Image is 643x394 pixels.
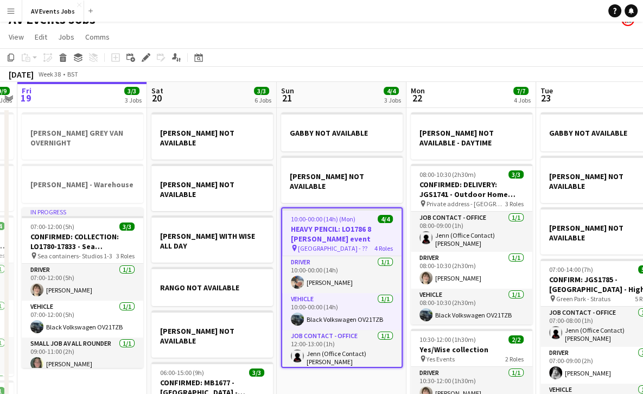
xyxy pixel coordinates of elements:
span: 3/3 [124,87,139,95]
h3: RANGO NOT AVAILABLE [151,283,273,293]
span: 3 Roles [116,252,135,260]
span: 2/2 [508,335,524,344]
h3: CONFIRMED: DELIVERY: JGS1741 - Outdoor Home Cinema [411,180,532,199]
span: Fri [22,86,31,96]
div: BST [67,70,78,78]
span: 7/7 [513,87,529,95]
div: [DATE] [9,69,34,80]
span: Tue [540,86,553,96]
span: Yes Events [426,355,455,363]
span: Edit [35,32,47,42]
span: 06:00-15:00 (9h) [160,368,204,377]
div: 6 Jobs [254,96,271,104]
span: 07:00-12:00 (5h) [30,223,74,231]
span: 3/3 [254,87,269,95]
button: AV Events Jobs [22,1,84,22]
span: Mon [411,86,425,96]
a: Comms [81,30,114,44]
span: Private address - [GEOGRAPHIC_DATA] [426,200,505,208]
span: 3 Roles [505,200,524,208]
a: View [4,30,28,44]
div: 3 Jobs [125,96,142,104]
span: 4/4 [384,87,399,95]
h3: Yes/Wise collection [411,345,532,354]
h3: [PERSON_NAME] GREY VAN OVERNIGHT [22,128,143,148]
span: Sun [281,86,294,96]
span: 4/4 [378,215,393,223]
span: 10:30-12:00 (1h30m) [419,335,476,344]
h3: [PERSON_NAME] NOT AVAILABLE [151,180,273,199]
span: Green Park - Stratus [556,295,610,303]
app-job-card: [PERSON_NAME] NOT AVAILABLE [151,310,273,358]
span: 08:00-10:30 (2h30m) [419,170,476,179]
span: 2 Roles [505,355,524,363]
a: Jobs [54,30,79,44]
span: View [9,32,24,42]
span: 10:00-00:00 (14h) (Mon) [291,215,355,223]
app-card-role: Vehicle1/107:00-12:00 (5h)Black Volkswagen OV21TZB [22,301,143,338]
span: [GEOGRAPHIC_DATA] - ?? [298,244,367,252]
h3: [PERSON_NAME] NOT AVAILABLE [151,128,273,148]
div: In progress [22,207,143,216]
app-card-role: Vehicle1/108:00-10:30 (2h30m)Black Volkswagen OV21TZB [411,289,532,326]
h3: [PERSON_NAME] - Warehouse [22,180,143,189]
h3: [PERSON_NAME] NOT AVAILABLE [281,171,403,191]
span: 3/3 [508,170,524,179]
span: Sea containers- Studios 1-3 [37,252,112,260]
a: Edit [30,30,52,44]
span: Jobs [58,32,74,42]
div: 4 Jobs [514,96,531,104]
span: Sat [151,86,163,96]
app-card-role: Small Job AV All Rounder1/109:00-11:00 (2h)[PERSON_NAME] [22,338,143,374]
h3: [PERSON_NAME] NOT AVAILABLE [151,326,273,346]
app-job-card: [PERSON_NAME] GREY VAN OVERNIGHT [22,112,143,160]
span: 07:00-14:00 (7h) [549,265,593,274]
app-card-role: Driver1/107:00-12:00 (5h)[PERSON_NAME] [22,264,143,301]
span: 19 [20,92,31,104]
app-job-card: In progress07:00-12:00 (5h)3/3CONFIRMED: COLLECTION: LO1780-17833 - Sea Containers Sea containers... [22,207,143,368]
span: 22 [409,92,425,104]
app-job-card: [PERSON_NAME] - Warehouse [22,164,143,203]
span: Comms [85,32,110,42]
app-card-role: Job contact - Office1/108:00-09:00 (1h)Jenn (Office Contact) [PERSON_NAME] [411,212,532,252]
div: 3 Jobs [384,96,401,104]
app-card-role: Driver1/110:00-00:00 (14h)[PERSON_NAME] [282,256,402,293]
app-job-card: RANGO NOT AVAILABLE [151,267,273,306]
span: 4 Roles [374,244,393,252]
h3: HEAVY PENCIL: LO1786 8 [PERSON_NAME] event [282,224,402,244]
span: 21 [279,92,294,104]
span: 23 [539,92,553,104]
app-job-card: [PERSON_NAME] NOT AVAILABLE [151,112,273,160]
span: 3/3 [119,223,135,231]
span: 20 [150,92,163,104]
h3: [PERSON_NAME] NOT AVAILABLE - DAYTIME [411,128,532,148]
app-card-role: Vehicle1/110:00-00:00 (14h)Black Volkswagen OV21TZB [282,293,402,330]
app-job-card: 10:00-00:00 (14h) (Mon)4/4HEAVY PENCIL: LO1786 8 [PERSON_NAME] event [GEOGRAPHIC_DATA] - ??4 Role... [281,207,403,368]
app-card-role: Driver1/108:00-10:30 (2h30m)[PERSON_NAME] [411,252,532,289]
app-job-card: 08:00-10:30 (2h30m)3/3CONFIRMED: DELIVERY: JGS1741 - Outdoor Home Cinema Private address - [GEOGR... [411,164,532,325]
span: Week 38 [36,70,63,78]
app-job-card: GABBY NOT AVAILABLE [281,112,403,151]
h3: GABBY NOT AVAILABLE [281,128,403,138]
app-card-role: Job contact - Office1/112:00-13:00 (1h)Jenn (Office Contact) [PERSON_NAME] [282,330,402,370]
h3: CONFIRMED: COLLECTION: LO1780-17833 - Sea Containers [22,232,143,251]
app-job-card: [PERSON_NAME] NOT AVAILABLE [281,156,403,203]
app-job-card: [PERSON_NAME] NOT AVAILABLE - DAYTIME [411,112,532,160]
span: 3/3 [249,368,264,377]
h3: [PERSON_NAME] WITH WISE ALL DAY [151,231,273,251]
app-job-card: [PERSON_NAME] NOT AVAILABLE [151,164,273,211]
app-job-card: [PERSON_NAME] WITH WISE ALL DAY [151,215,273,263]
